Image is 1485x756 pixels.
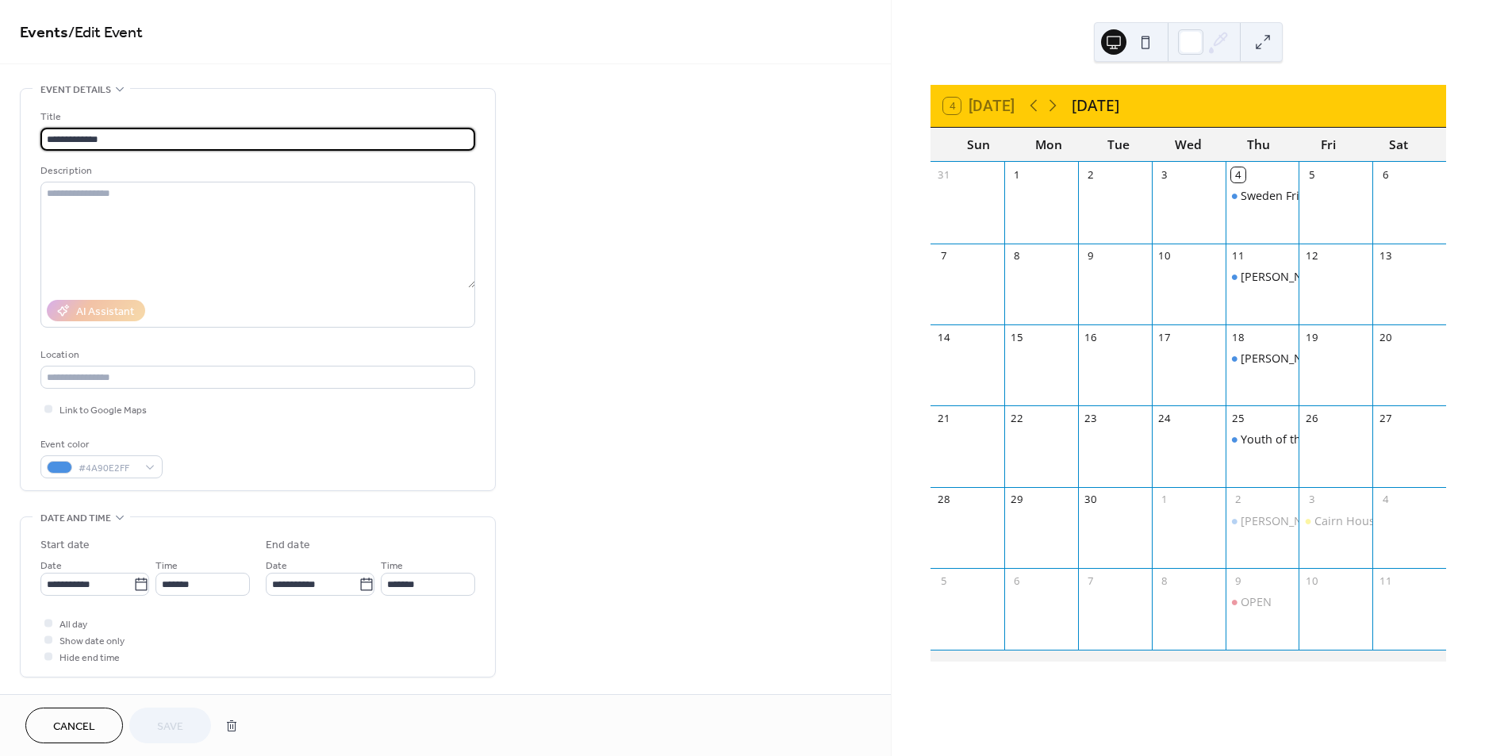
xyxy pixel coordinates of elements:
div: Wed [1153,128,1223,162]
div: 10 [1157,249,1172,263]
div: 7 [1084,574,1098,588]
div: 9 [1231,574,1245,588]
div: 1 [1157,493,1172,507]
div: 26 [1305,412,1319,426]
div: Sweden Friendship Exchange/New Member Induction [1226,188,1299,204]
span: Cancel [53,719,95,735]
span: Link to Google Maps [59,402,147,419]
span: Date [266,558,287,574]
div: Cairn House Meal [1314,513,1410,529]
div: 3 [1305,493,1319,507]
div: 19 [1305,330,1319,344]
span: Hide end time [59,650,120,666]
div: Start date [40,537,90,554]
div: Location [40,347,472,363]
div: [PERSON_NAME] [1241,269,1330,285]
div: 27 [1378,412,1392,426]
div: Thu [1223,128,1293,162]
div: 9 [1084,249,1098,263]
div: 14 [936,330,950,344]
span: Time [381,558,403,574]
div: 5 [1305,167,1319,182]
div: 8 [1010,249,1024,263]
div: 12 [1305,249,1319,263]
span: / Edit Event [68,17,143,48]
span: Show date only [59,633,125,650]
div: Michael Kloss-District Governor [1226,351,1299,366]
div: Brian Seguin [1226,269,1299,285]
span: Event details [40,82,111,98]
div: Youth of the Month and Board Meeting [1241,432,1452,447]
div: 2 [1231,493,1245,507]
div: 11 [1378,574,1392,588]
div: 18 [1231,330,1245,344]
span: All day [59,616,87,633]
div: 30 [1084,493,1098,507]
div: Tue [1084,128,1153,162]
div: 10 [1305,574,1319,588]
div: 2 [1084,167,1098,182]
div: 22 [1010,412,1024,426]
div: End date [266,537,310,554]
div: 3 [1157,167,1172,182]
div: 31 [936,167,950,182]
div: 24 [1157,412,1172,426]
div: 5 [936,574,950,588]
div: 7 [936,249,950,263]
div: Event color [40,436,159,453]
div: 6 [1010,574,1024,588]
div: 29 [1010,493,1024,507]
div: Fri [1293,128,1363,162]
div: [PERSON_NAME] [1241,513,1330,529]
span: Date [40,558,62,574]
div: Title [40,109,472,125]
button: Cancel [25,708,123,743]
div: Mon [1013,128,1083,162]
div: 21 [936,412,950,426]
div: [PERSON_NAME]-District Governor [1241,351,1426,366]
div: 4 [1378,493,1392,507]
div: 13 [1378,249,1392,263]
div: 28 [936,493,950,507]
div: [DATE] [1072,94,1119,117]
div: Description [40,163,472,179]
div: Youth of the Month and Board Meeting [1226,432,1299,447]
div: OPEN [1241,594,1272,610]
a: Events [20,17,68,48]
div: 8 [1157,574,1172,588]
div: 25 [1231,412,1245,426]
div: 23 [1084,412,1098,426]
div: OPEN [1226,594,1299,610]
div: Brent Schuler [1226,513,1299,529]
div: Sat [1364,128,1433,162]
div: Sun [943,128,1013,162]
div: 15 [1010,330,1024,344]
div: 16 [1084,330,1098,344]
span: #4A90E2FF [79,460,137,477]
div: 1 [1010,167,1024,182]
div: 11 [1231,249,1245,263]
span: Date and time [40,510,111,527]
div: 4 [1231,167,1245,182]
div: 20 [1378,330,1392,344]
span: Time [155,558,178,574]
div: 6 [1378,167,1392,182]
div: 17 [1157,330,1172,344]
div: Cairn House Meal [1299,513,1372,529]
